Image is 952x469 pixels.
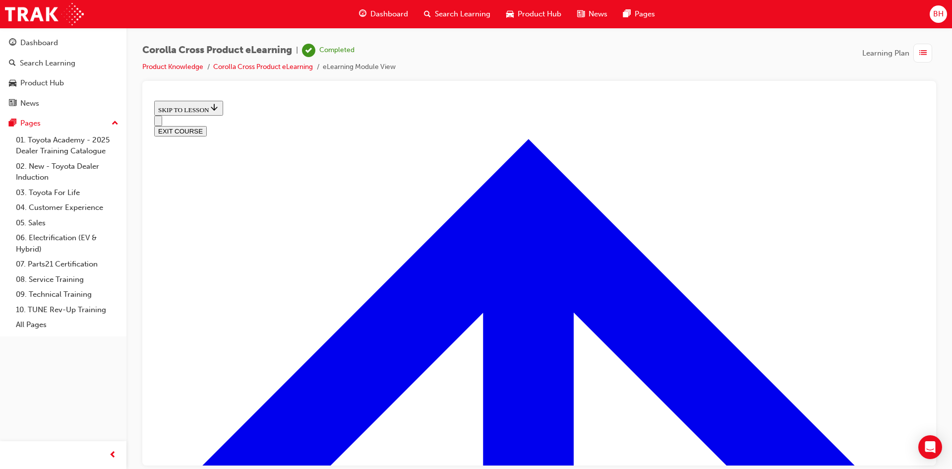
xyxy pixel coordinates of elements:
[4,32,122,114] button: DashboardSearch LearningProduct HubNews
[416,4,498,24] a: search-iconSearch Learning
[930,5,947,23] button: BH
[12,215,122,231] a: 05. Sales
[112,117,119,130] span: up-icon
[862,48,909,59] span: Learning Plan
[302,44,315,57] span: learningRecordVerb_COMPLETE-icon
[12,159,122,185] a: 02. New - Toyota Dealer Induction
[623,8,631,20] span: pages-icon
[615,4,663,24] a: pages-iconPages
[12,302,122,318] a: 10. TUNE Rev-Up Training
[9,59,16,68] span: search-icon
[20,58,75,69] div: Search Learning
[4,114,122,133] button: Pages
[12,200,122,215] a: 04. Customer Experience
[12,133,122,159] a: 01. Toyota Academy - 2025 Dealer Training Catalogue
[435,8,490,20] span: Search Learning
[12,257,122,272] a: 07. Parts21 Certification
[12,185,122,201] a: 03. Toyota For Life
[4,19,12,29] button: Open navigation menu
[20,98,39,109] div: News
[4,54,122,72] a: Search Learning
[351,4,416,24] a: guage-iconDashboard
[20,118,41,129] div: Pages
[933,8,944,20] span: BH
[370,8,408,20] span: Dashboard
[498,4,569,24] a: car-iconProduct Hub
[4,94,122,113] a: News
[424,8,431,20] span: search-icon
[635,8,655,20] span: Pages
[4,34,122,52] a: Dashboard
[319,46,355,55] div: Completed
[9,79,16,88] span: car-icon
[862,44,936,63] button: Learning Plan
[589,8,607,20] span: News
[4,19,774,40] nav: Navigation menu
[359,8,366,20] span: guage-icon
[12,272,122,287] a: 08. Service Training
[20,37,58,49] div: Dashboard
[296,45,298,56] span: |
[8,9,69,17] span: SKIP TO LESSON
[12,230,122,257] a: 06. Electrification (EV & Hybrid)
[9,39,16,48] span: guage-icon
[918,435,942,459] div: Open Intercom Messenger
[142,63,203,71] a: Product Knowledge
[4,4,73,19] button: SKIP TO LESSON
[323,62,396,73] li: eLearning Module View
[20,77,64,89] div: Product Hub
[919,47,927,60] span: list-icon
[5,3,84,25] img: Trak
[9,119,16,128] span: pages-icon
[569,4,615,24] a: news-iconNews
[4,74,122,92] a: Product Hub
[577,8,585,20] span: news-icon
[518,8,561,20] span: Product Hub
[506,8,514,20] span: car-icon
[213,63,313,71] a: Corolla Cross Product eLearning
[9,99,16,108] span: news-icon
[142,45,292,56] span: Corolla Cross Product eLearning
[12,287,122,302] a: 09. Technical Training
[12,317,122,333] a: All Pages
[109,449,117,462] span: prev-icon
[4,29,57,40] button: EXIT COURSE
